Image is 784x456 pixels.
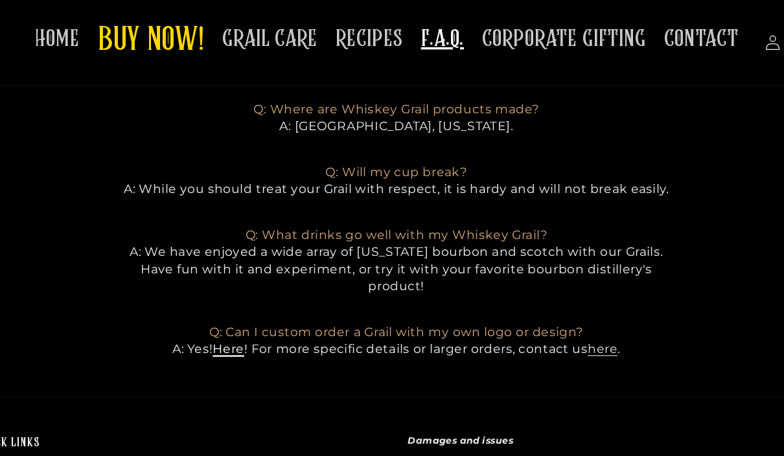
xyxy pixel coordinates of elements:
p: A: [GEOGRAPHIC_DATA], [US_STATE]. [157,71,627,115]
span: Q: Will my cup break? [332,141,453,153]
p: A: We have enjoyed a wide array of [US_STATE] bourbon and scotch with our Grails. Have fun with i... [157,179,627,252]
p: A: Yes! ! For more specific details or larger orders, contact us . [157,262,627,306]
span: CONTACT [621,21,684,46]
a: Here [235,291,262,304]
span: Q: Where are Whiskey Grail products made? [270,87,514,99]
span: CORPORATE GIFTING [465,21,605,46]
a: F.A.Q. [405,13,457,54]
span: RECIPES [340,21,397,46]
span: HOME [84,21,121,46]
a: RECIPES [332,13,405,54]
span: F.A.Q. [413,21,450,46]
span: BUY NOW! [137,17,227,52]
a: CONTACT [613,13,692,54]
span: Q: Can I custom order a Grail with my own logo or design? [232,277,551,290]
h2: Quick links [36,371,382,386]
a: Search [36,399,69,418]
strong: Damages and issues [402,371,492,381]
a: F.A.Q. [36,418,64,441]
a: here [555,291,581,304]
span: GRAIL CARE [243,21,325,46]
img: The Whiskey Grail [36,28,52,44]
a: HOME [76,13,129,54]
p: A: While you should treat your Grail with respect, it is hardy and will not break easily. [157,125,627,168]
a: CORPORATE GIFTING [457,13,613,54]
a: GRAIL CARE [235,13,332,54]
a: BUY NOW! [129,9,235,60]
span: Q: What drinks go well with my Whiskey Grail? [263,194,521,207]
